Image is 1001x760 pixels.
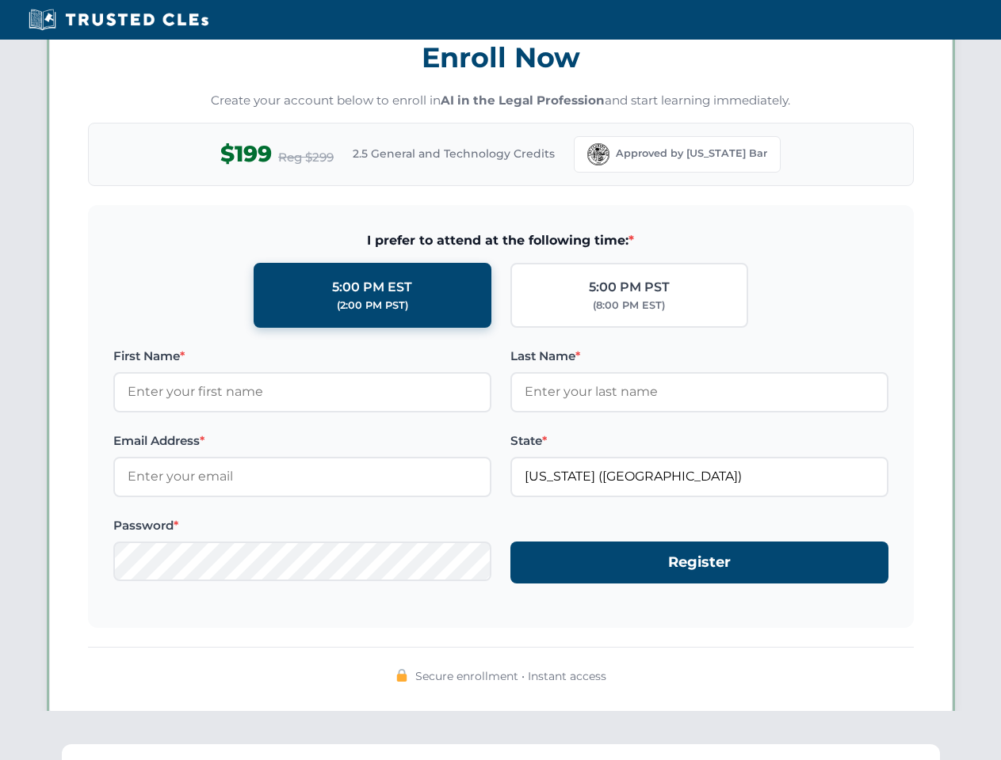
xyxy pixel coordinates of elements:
[593,298,665,313] div: (8:00 PM EST)
[113,230,888,251] span: I prefer to attend at the following time:
[332,277,412,298] div: 5:00 PM EST
[510,541,888,583] button: Register
[113,431,491,450] label: Email Address
[510,347,888,366] label: Last Name
[616,146,767,161] span: Approved by [US_STATE] Bar
[353,145,555,162] span: 2.5 General and Technology Credits
[88,32,914,82] h3: Enroll Now
[88,92,914,110] p: Create your account below to enroll in and start learning immediately.
[587,143,609,165] img: Florida Bar
[395,669,408,682] img: 🔒
[24,8,213,32] img: Trusted CLEs
[337,298,408,313] div: (2:00 PM PST)
[589,277,670,298] div: 5:00 PM PST
[278,148,334,167] span: Reg $299
[113,457,491,496] input: Enter your email
[441,93,605,108] strong: AI in the Legal Profession
[113,372,491,412] input: Enter your first name
[510,431,888,450] label: State
[220,136,272,172] span: $199
[510,457,888,496] input: Florida (FL)
[510,372,888,412] input: Enter your last name
[415,667,606,685] span: Secure enrollment • Instant access
[113,347,491,366] label: First Name
[113,516,491,535] label: Password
